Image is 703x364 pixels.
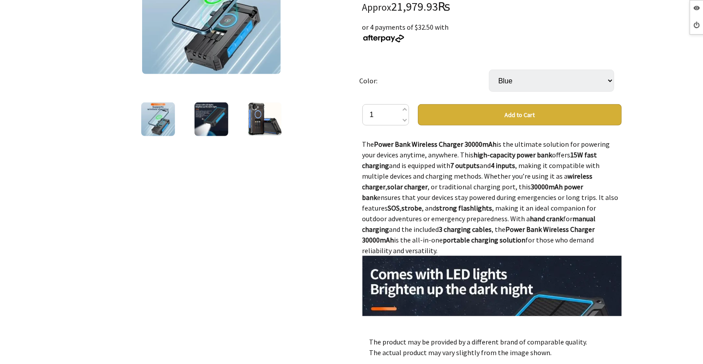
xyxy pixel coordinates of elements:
strong: Power Bank Wireless Charger 30000mAh [374,140,497,149]
strong: Power Bank Wireless Charger 30000mAh [362,225,595,244]
strong: solar charger [388,182,428,191]
div: The is the ultimate solution for powering your devices anytime, anywhere. This offers and is equi... [362,139,622,316]
strong: portable charging solution [443,235,526,244]
button: Add to Cart [418,104,622,125]
strong: high-capacity power bank [474,150,552,159]
img: Afterpay [362,35,405,43]
img: Power Bank Wireless Charger 30000mAh [248,102,282,136]
strong: 7 outputs [451,161,480,170]
strong: SOS [388,204,400,212]
p: The product may be provided by a different brand of comparable quality. The actual product may va... [369,337,615,358]
strong: 4 inputs [491,161,516,170]
div: or 4 payments of $32.50 with [362,22,622,43]
img: Power Bank Wireless Charger 30000mAh [195,102,228,136]
small: Approx [362,1,392,13]
img: Power Bank Wireless Charger 30000mAh [141,102,175,136]
strong: hand crank [530,214,564,223]
strong: 3 charging cables [439,225,492,234]
strong: strong flashlights [437,204,492,212]
strong: 30000mAh power bank [362,182,584,202]
td: Color: [359,57,489,104]
strong: strobe [402,204,422,212]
